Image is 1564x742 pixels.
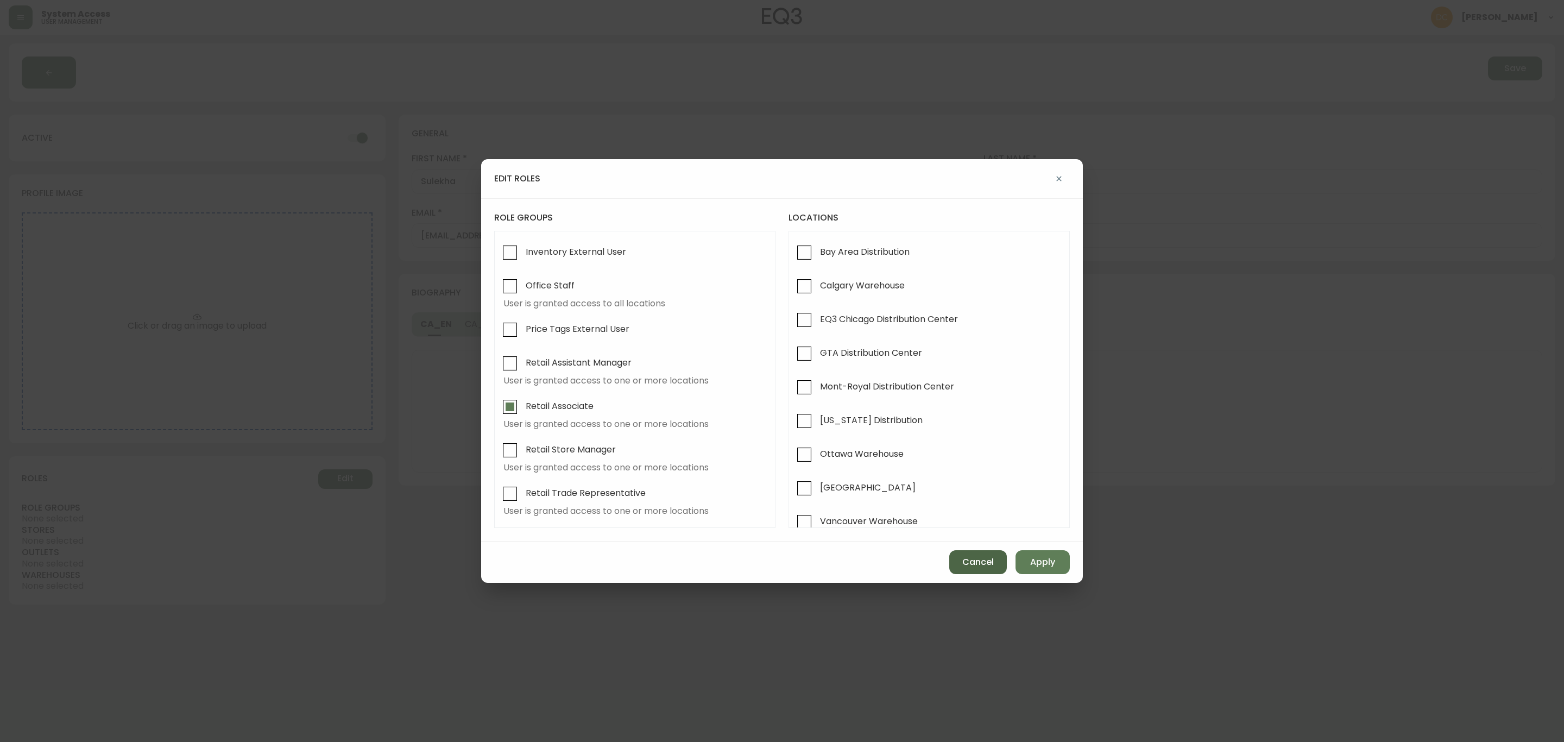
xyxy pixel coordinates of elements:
[526,444,616,455] span: Retail Store Manager
[1016,550,1070,574] button: Apply
[526,357,632,368] span: Retail Assistant Manager
[526,400,594,412] span: Retail Associate
[949,550,1007,574] button: Cancel
[820,246,910,257] span: Bay Area Distribution
[526,246,626,257] span: Inventory External User
[503,419,766,429] span: User is granted access to one or more locations
[503,376,766,386] span: User is granted access to one or more locations
[526,323,629,335] span: Price Tags External User
[820,482,916,493] span: [GEOGRAPHIC_DATA]
[820,280,905,291] span: Calgary Warehouse
[494,212,775,224] h4: role groups
[526,280,575,291] span: Office Staff
[503,463,766,473] span: User is granted access to one or more locations
[820,313,958,325] span: EQ3 Chicago Distribution Center
[503,299,766,309] span: User is granted access to all locations
[494,173,540,185] h4: edit roles
[789,212,1070,224] h4: locations
[820,347,922,359] span: GTA Distribution Center
[820,381,954,392] span: Mont-Royal Distribution Center
[820,448,904,460] span: Ottawa Warehouse
[526,487,646,499] span: Retail Trade Representative
[1030,556,1055,568] span: Apply
[503,506,766,516] span: User is granted access to one or more locations
[820,515,918,527] span: Vancouver Warehouse
[820,414,923,426] span: [US_STATE] Distribution
[962,556,994,568] span: Cancel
